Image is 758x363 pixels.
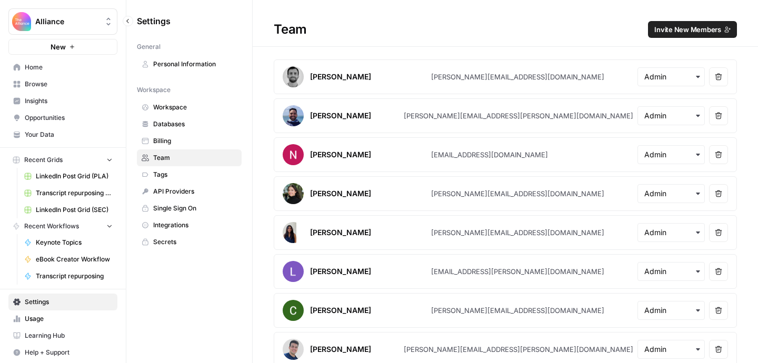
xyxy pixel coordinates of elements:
[8,218,117,234] button: Recent Workflows
[137,99,242,116] a: Workspace
[153,59,237,69] span: Personal Information
[644,305,698,316] input: Admin
[19,268,117,285] a: Transcript repurposing
[310,149,371,160] div: [PERSON_NAME]
[153,170,237,179] span: Tags
[283,183,304,204] img: avatar
[153,237,237,247] span: Secrets
[153,153,237,163] span: Team
[431,72,604,82] div: [PERSON_NAME][EMAIL_ADDRESS][DOMAIN_NAME]
[35,16,99,27] span: Alliance
[283,339,304,360] img: avatar
[310,227,371,238] div: [PERSON_NAME]
[253,21,758,38] div: Team
[137,166,242,183] a: Tags
[137,56,242,73] a: Personal Information
[8,59,117,76] a: Home
[25,113,113,123] span: Opportunities
[431,188,604,199] div: [PERSON_NAME][EMAIL_ADDRESS][DOMAIN_NAME]
[310,188,371,199] div: [PERSON_NAME]
[431,266,604,277] div: [EMAIL_ADDRESS][PERSON_NAME][DOMAIN_NAME]
[431,227,604,238] div: [PERSON_NAME][EMAIL_ADDRESS][DOMAIN_NAME]
[644,72,698,82] input: Admin
[19,168,117,185] a: LinkedIn Post Grid (PLA)
[310,305,371,316] div: [PERSON_NAME]
[24,155,63,165] span: Recent Grids
[654,24,721,35] span: Invite New Members
[404,344,633,355] div: [PERSON_NAME][EMAIL_ADDRESS][PERSON_NAME][DOMAIN_NAME]
[283,144,304,165] img: avatar
[153,187,237,196] span: API Providers
[19,201,117,218] a: LinkedIn Post Grid (SEC)
[19,185,117,201] a: Transcript repurposing (FA)
[8,8,117,35] button: Workspace: Alliance
[137,200,242,217] a: Single Sign On
[8,294,117,310] a: Settings
[310,72,371,82] div: [PERSON_NAME]
[25,297,113,307] span: Settings
[644,344,698,355] input: Admin
[36,205,113,215] span: LinkedIn Post Grid (SEC)
[36,188,113,198] span: Transcript repurposing (FA)
[25,130,113,139] span: Your Data
[644,110,698,121] input: Admin
[8,93,117,109] a: Insights
[137,183,242,200] a: API Providers
[644,149,698,160] input: Admin
[137,42,161,52] span: General
[36,172,113,181] span: LinkedIn Post Grid (PLA)
[137,15,171,27] span: Settings
[25,331,113,340] span: Learning Hub
[283,105,304,126] img: avatar
[648,21,737,38] button: Invite New Members
[8,327,117,344] a: Learning Hub
[310,266,371,277] div: [PERSON_NAME]
[283,261,304,282] img: avatar
[431,149,548,160] div: [EMAIL_ADDRESS][DOMAIN_NAME]
[153,220,237,230] span: Integrations
[8,39,117,55] button: New
[137,217,242,234] a: Integrations
[8,126,117,143] a: Your Data
[644,266,698,277] input: Admin
[153,136,237,146] span: Billing
[25,79,113,89] span: Browse
[283,222,296,243] img: avatar
[137,116,242,133] a: Databases
[137,149,242,166] a: Team
[283,66,304,87] img: avatar
[404,110,633,121] div: [PERSON_NAME][EMAIL_ADDRESS][PERSON_NAME][DOMAIN_NAME]
[310,110,371,121] div: [PERSON_NAME]
[153,119,237,129] span: Databases
[24,221,79,231] span: Recent Workflows
[431,305,604,316] div: [PERSON_NAME][EMAIL_ADDRESS][DOMAIN_NAME]
[25,63,113,72] span: Home
[137,133,242,149] a: Billing
[137,85,171,95] span: Workspace
[12,12,31,31] img: Alliance Logo
[25,348,113,357] span: Help + Support
[137,234,242,250] a: Secrets
[8,76,117,93] a: Browse
[36,255,113,264] span: eBook Creator Workflow
[644,227,698,238] input: Admin
[8,344,117,361] button: Help + Support
[283,300,304,321] img: avatar
[310,344,371,355] div: [PERSON_NAME]
[51,42,66,52] span: New
[25,314,113,324] span: Usage
[153,204,237,213] span: Single Sign On
[36,238,113,247] span: Keynote Topics
[8,310,117,327] a: Usage
[19,251,117,268] a: eBook Creator Workflow
[19,234,117,251] a: Keynote Topics
[25,96,113,106] span: Insights
[8,152,117,168] button: Recent Grids
[36,271,113,281] span: Transcript repurposing
[644,188,698,199] input: Admin
[153,103,237,112] span: Workspace
[8,109,117,126] a: Opportunities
